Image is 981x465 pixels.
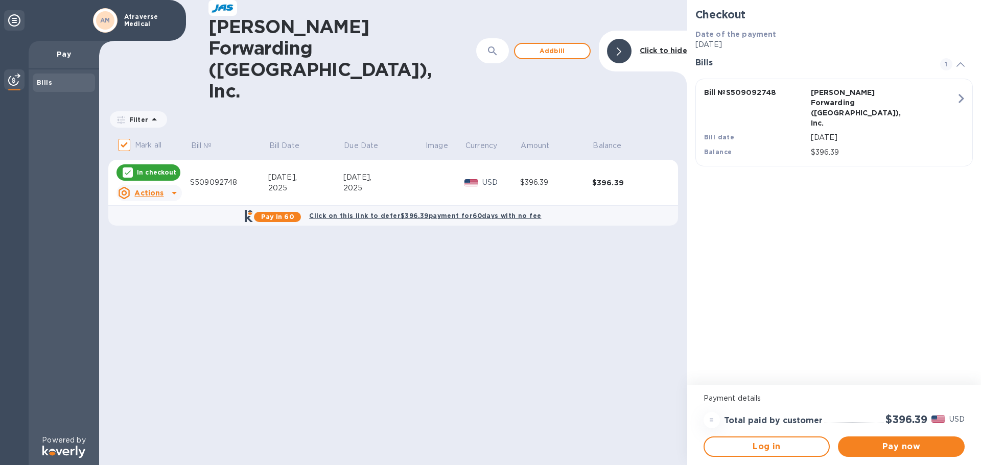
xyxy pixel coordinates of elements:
span: Bill Date [269,140,313,151]
p: Powered by [42,435,85,446]
b: Bills [37,79,52,86]
p: Currency [465,140,497,151]
div: [DATE], [343,172,425,183]
h3: Total paid by customer [724,416,823,426]
div: $396.39 [520,177,592,188]
span: Bill № [191,140,225,151]
span: Balance [593,140,635,151]
p: Due Date [344,140,378,151]
p: Balance [593,140,621,151]
p: $396.39 [811,147,956,158]
b: Pay in 60 [261,213,294,221]
p: [DATE] [811,132,956,143]
img: USD [931,415,945,423]
p: Mark all [135,140,161,151]
span: Amount [521,140,563,151]
p: Amount [521,140,549,151]
span: Log in [713,440,821,453]
img: Logo [42,446,85,458]
p: USD [482,177,520,188]
p: Image [426,140,448,151]
b: Bill date [704,133,735,141]
h2: $396.39 [885,413,927,426]
p: Pay [37,49,91,59]
p: Filter [125,115,148,124]
div: S509092748 [190,177,268,188]
button: Log in [704,436,830,457]
img: USD [464,179,478,186]
p: [PERSON_NAME] Forwarding ([GEOGRAPHIC_DATA]), Inc. [811,87,914,128]
span: Due Date [344,140,391,151]
p: Bill Date [269,140,299,151]
p: Bill № S509092748 [704,87,807,97]
div: = [704,412,720,428]
p: Atraverse Medical [124,13,175,28]
span: Add bill [523,45,581,57]
u: Actions [134,189,163,197]
p: Payment details [704,393,965,404]
p: [DATE] [695,39,973,50]
div: [DATE], [268,172,343,183]
p: Bill № [191,140,212,151]
b: Date of the payment [695,30,777,38]
span: 1 [940,58,952,70]
h3: Bills [695,58,928,68]
button: Addbill [514,43,591,59]
h1: [PERSON_NAME] Forwarding ([GEOGRAPHIC_DATA]), Inc. [208,16,449,102]
div: 2025 [343,183,425,193]
span: Pay now [846,440,956,453]
b: Click to hide [640,46,687,55]
p: USD [949,414,965,425]
button: Bill №S509092748[PERSON_NAME] Forwarding ([GEOGRAPHIC_DATA]), Inc.Bill date[DATE]Balance$396.39 [695,79,973,166]
b: AM [100,16,110,24]
p: In checkout [137,168,176,177]
button: Pay now [838,436,965,457]
b: Balance [704,148,732,156]
div: $396.39 [592,178,664,188]
div: 2025 [268,183,343,193]
h2: Checkout [695,8,973,21]
b: Click on this link to defer $396.39 payment for 60 days with no fee [309,212,541,219]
